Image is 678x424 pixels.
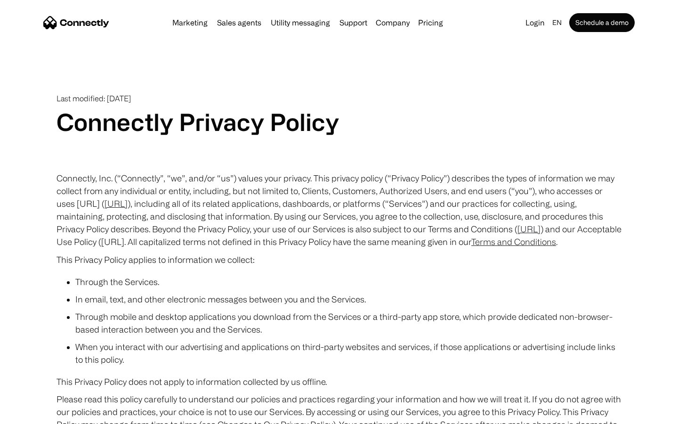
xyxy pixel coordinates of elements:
[169,19,211,26] a: Marketing
[552,16,562,29] div: en
[414,19,447,26] a: Pricing
[56,108,621,136] h1: Connectly Privacy Policy
[56,172,621,248] p: Connectly, Inc. (“Connectly”, “we”, and/or “us”) values your privacy. This privacy policy (“Priva...
[336,19,371,26] a: Support
[522,16,549,29] a: Login
[213,19,265,26] a: Sales agents
[75,276,621,288] li: Through the Services.
[56,375,621,388] p: This Privacy Policy does not apply to information collected by us offline.
[56,253,621,266] p: This Privacy Policy applies to information we collect:
[105,199,128,208] a: [URL]
[267,19,334,26] a: Utility messaging
[9,407,56,421] aside: Language selected: English
[75,293,621,306] li: In email, text, and other electronic messages between you and the Services.
[75,310,621,336] li: Through mobile and desktop applications you download from the Services or a third-party app store...
[471,237,556,246] a: Terms and Conditions
[376,16,410,29] div: Company
[75,341,621,366] li: When you interact with our advertising and applications on third-party websites and services, if ...
[56,94,621,103] p: Last modified: [DATE]
[56,154,621,167] p: ‍
[19,408,56,421] ul: Language list
[56,136,621,149] p: ‍
[569,13,635,32] a: Schedule a demo
[517,224,541,234] a: [URL]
